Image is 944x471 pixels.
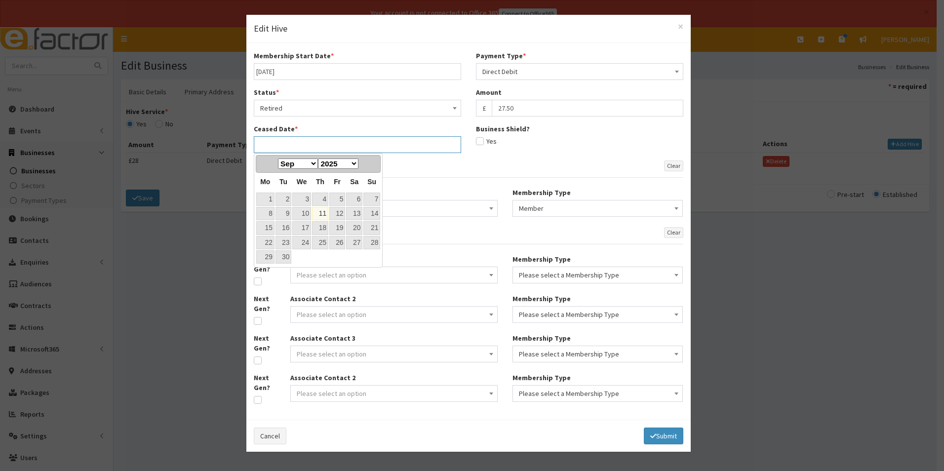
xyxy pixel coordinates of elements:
[519,308,676,321] span: Please select a Membership Type
[329,236,345,249] a: 26
[329,221,345,235] a: 19
[297,389,366,398] span: Please select an option
[329,207,345,220] a: 12
[519,201,676,215] span: Member
[254,51,334,61] label: Membership Start Date
[334,178,341,186] span: Friday
[476,100,492,117] span: £
[519,387,676,400] span: Please select a Membership Type
[312,193,328,206] a: 4
[350,178,358,186] span: Saturday
[363,236,380,249] a: 28
[256,250,275,264] a: 29
[678,21,683,32] button: Close
[664,227,683,238] button: Clear
[664,160,683,171] button: Clear
[512,333,571,343] label: Membership Type
[512,385,683,402] span: Please select a Membership Type
[297,271,366,279] span: Please select an option
[297,178,307,186] span: Wednesday
[512,294,571,304] label: Membership Type
[512,346,683,362] span: Please select a Membership Type
[312,221,328,235] a: 18
[476,124,530,134] label: Business Shield?
[297,350,366,358] span: Please select an option
[254,333,276,353] label: Next Gen?
[292,193,311,206] a: 3
[312,236,328,249] a: 25
[275,207,291,220] a: 9
[292,207,311,220] a: 10
[678,20,683,33] span: ×
[254,294,276,314] label: Next Gen?
[290,200,498,217] span: Lee Scott
[260,178,270,186] span: Monday
[346,236,362,249] a: 27
[316,178,324,186] span: Thursday
[292,221,311,235] a: 17
[512,267,683,283] span: Please select a Membership Type
[366,157,380,170] a: Next
[254,227,683,244] legend: Associate Members
[312,207,328,220] a: 11
[476,63,683,80] span: Direct Debit
[512,188,571,197] label: Membership Type
[346,193,362,206] a: 6
[290,373,355,383] label: Associate Contact 2
[275,236,291,249] a: 23
[275,221,291,235] a: 16
[254,22,683,35] h4: Edit Hive
[290,294,355,304] label: Associate Contact 2
[290,333,355,343] label: Associate Contact 3
[260,159,268,167] span: Prev
[256,207,275,220] a: 8
[368,159,376,167] span: Next
[257,157,271,170] a: Prev
[297,201,491,215] span: Lee Scott
[254,100,461,117] span: Retired
[346,207,362,220] a: 13
[512,306,683,323] span: Please select a Membership Type
[644,428,683,444] button: Submit
[476,51,526,61] label: Payment Type
[256,236,275,249] a: 22
[367,178,376,186] span: Sunday
[279,178,287,186] span: Tuesday
[275,250,291,264] a: 30
[363,221,380,235] a: 21
[254,160,683,178] legend: Main Member
[346,221,362,235] a: 20
[519,347,676,361] span: Please select a Membership Type
[482,65,677,78] span: Direct Debit
[512,373,571,383] label: Membership Type
[519,268,676,282] span: Please select a Membership Type
[254,124,298,134] label: Ceased Date
[512,200,683,217] span: Member
[297,310,366,319] span: Please select an option
[260,101,455,115] span: Retired
[363,207,380,220] a: 14
[363,193,380,206] a: 7
[329,193,345,206] a: 5
[275,193,291,206] a: 2
[512,254,571,264] label: Membership Type
[476,87,502,97] label: Amount
[256,221,275,235] a: 15
[476,138,497,145] label: Yes
[256,193,275,206] a: 1
[292,236,311,249] a: 24
[254,428,286,444] button: Cancel
[254,373,276,392] label: Next Gen?
[254,87,279,97] label: Status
